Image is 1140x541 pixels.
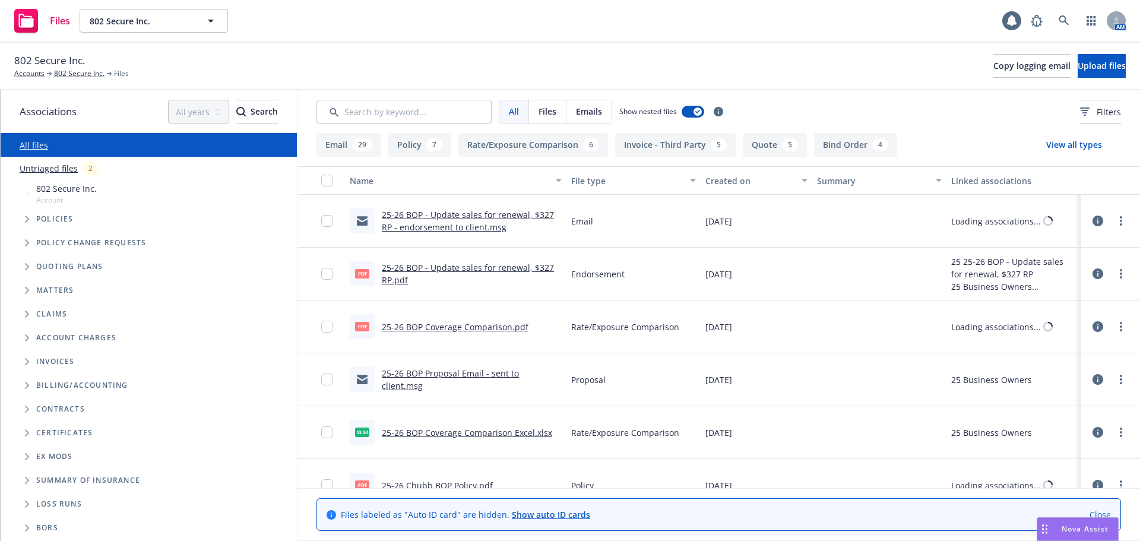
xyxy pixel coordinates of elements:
[814,133,897,157] button: Bind Order
[951,175,1076,187] div: Linked associations
[236,107,246,116] svg: Search
[20,140,48,151] a: All files
[1025,9,1049,33] a: Report a Bug
[36,477,140,484] span: Summary of insurance
[36,429,93,436] span: Certificates
[951,255,1076,280] div: 25 25-26 BOP - Update sales for renewal, $327 RP
[571,479,594,492] span: Policy
[566,166,701,195] button: File type
[1062,524,1109,534] span: Nova Assist
[1078,54,1126,78] button: Upload files
[1027,133,1121,157] button: View all types
[993,54,1071,78] button: Copy logging email
[539,105,556,118] span: Files
[426,138,442,151] div: 7
[321,321,333,333] input: Toggle Row Selected
[583,138,599,151] div: 6
[355,428,369,436] span: xlsx
[951,280,1076,293] div: 25 Business Owners
[817,175,929,187] div: Summary
[951,321,1041,333] div: Loading associations...
[1037,518,1052,540] div: Drag to move
[20,162,78,175] a: Untriaged files
[321,426,333,438] input: Toggle Row Selected
[1114,319,1128,334] a: more
[1037,517,1119,541] button: Nova Assist
[14,68,45,79] a: Accounts
[54,68,104,79] a: 802 Secure Inc.
[1,374,297,540] div: Folder Tree Example
[951,215,1041,227] div: Loading associations...
[321,374,333,385] input: Toggle Row Selected
[571,426,679,439] span: Rate/Exposure Comparison
[388,133,451,157] button: Policy
[355,322,369,331] span: pdf
[711,138,727,151] div: 5
[782,138,798,151] div: 5
[701,166,812,195] button: Created on
[951,479,1041,492] div: Loading associations...
[36,382,128,389] span: Billing/Accounting
[382,427,552,438] a: 25-26 BOP Coverage Comparison Excel.xlsx
[321,175,333,186] input: Select all
[576,105,602,118] span: Emails
[316,100,492,124] input: Search by keyword...
[114,68,129,79] span: Files
[36,182,97,195] span: 802 Secure Inc.
[80,9,228,33] button: 802 Secure Inc.
[615,133,736,157] button: Invoice - Third Party
[316,133,381,157] button: Email
[1078,60,1126,71] span: Upload files
[705,321,732,333] span: [DATE]
[993,60,1071,71] span: Copy logging email
[705,215,732,227] span: [DATE]
[619,106,677,116] span: Show nested files
[36,406,85,413] span: Contracts
[321,215,333,227] input: Toggle Row Selected
[1080,106,1121,118] span: Filters
[571,175,683,187] div: File type
[705,479,732,492] span: [DATE]
[352,138,372,151] div: 29
[36,311,67,318] span: Claims
[1080,100,1121,124] button: Filters
[946,166,1081,195] button: Linked associations
[36,358,75,365] span: Invoices
[14,53,85,68] span: 802 Secure Inc.
[345,166,566,195] button: Name
[382,209,554,233] a: 25-26 BOP - Update sales for renewal, $327 RP - endorsement to client.msg
[382,262,554,286] a: 25-26 BOP - Update sales for renewal, $327 RP.pdf
[509,105,519,118] span: All
[36,263,103,270] span: Quoting plans
[36,287,74,294] span: Matters
[1114,214,1128,228] a: more
[9,4,75,37] a: Files
[1052,9,1076,33] a: Search
[951,426,1032,439] div: 25 Business Owners
[20,104,77,119] span: Associations
[36,501,82,508] span: Loss Runs
[236,100,278,123] div: Search
[1079,9,1103,33] a: Switch app
[571,321,679,333] span: Rate/Exposure Comparison
[382,480,493,491] a: 25-26 Chubb BOP Policy.pdf
[50,16,70,26] span: Files
[83,162,99,175] div: 2
[512,509,590,520] a: Show auto ID cards
[36,334,116,341] span: Account charges
[705,175,794,187] div: Created on
[571,268,625,280] span: Endorsement
[382,321,528,333] a: 25-26 BOP Coverage Comparison.pdf
[1114,372,1128,387] a: more
[1090,508,1111,521] a: Close
[36,524,58,531] span: BORs
[350,175,549,187] div: Name
[355,269,369,278] span: pdf
[1114,425,1128,439] a: more
[321,268,333,280] input: Toggle Row Selected
[382,368,519,391] a: 25-26 BOP Proposal Email - sent to client.msg
[1,180,297,374] div: Tree Example
[458,133,608,157] button: Rate/Exposure Comparison
[355,480,369,489] span: pdf
[36,453,72,460] span: Ex Mods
